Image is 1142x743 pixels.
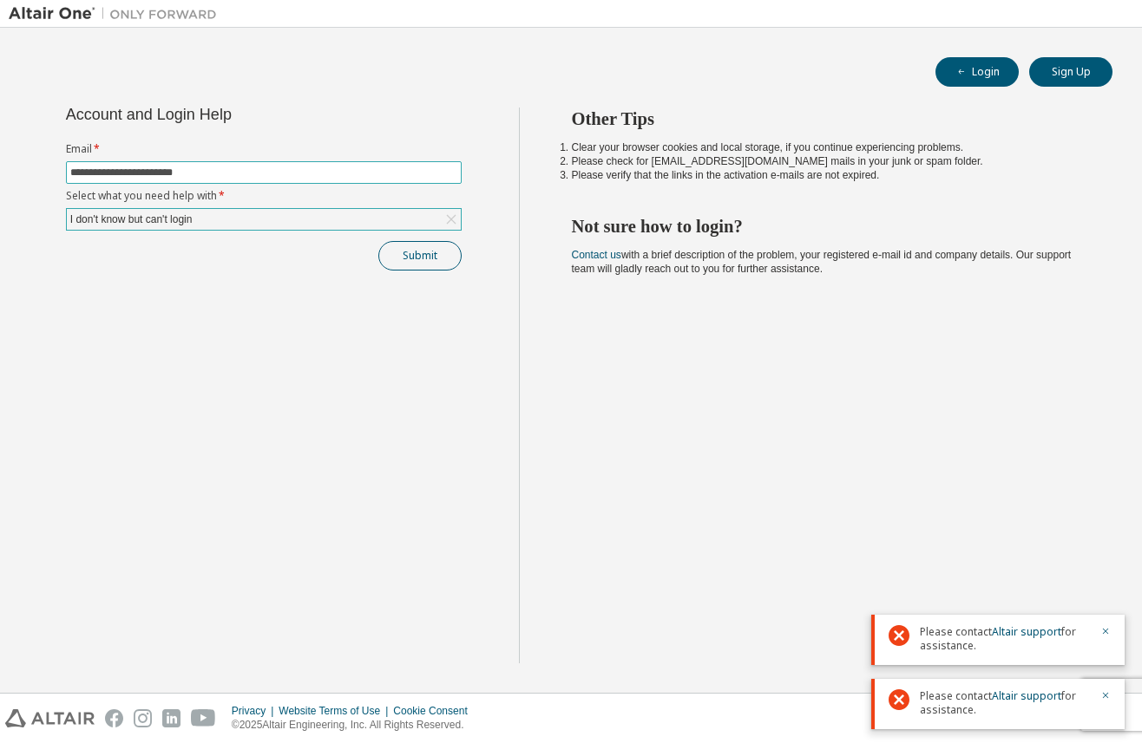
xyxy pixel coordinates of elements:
img: youtube.svg [191,709,216,727]
button: Sign Up [1029,57,1112,87]
div: Privacy [232,704,279,718]
li: Clear your browser cookies and local storage, if you continue experiencing problems. [572,140,1082,154]
span: Please contact for assistance. [920,625,1090,653]
p: © 2025 Altair Engineering, Inc. All Rights Reserved. [232,718,478,733]
h2: Not sure how to login? [572,215,1082,238]
li: Please verify that the links in the activation e-mails are not expired. [572,168,1082,182]
img: altair_logo.svg [5,709,95,727]
a: Altair support [992,688,1061,703]
div: Cookie Consent [393,704,477,718]
label: Email [66,142,462,156]
label: Select what you need help with [66,189,462,203]
span: Please contact for assistance. [920,689,1090,717]
div: Account and Login Help [66,108,383,121]
img: Altair One [9,5,226,23]
a: Contact us [572,249,621,261]
li: Please check for [EMAIL_ADDRESS][DOMAIN_NAME] mails in your junk or spam folder. [572,154,1082,168]
img: instagram.svg [134,709,152,727]
div: I don't know but can't login [67,209,461,230]
span: with a brief description of the problem, your registered e-mail id and company details. Our suppo... [572,249,1072,275]
div: I don't know but can't login [68,210,195,229]
img: facebook.svg [105,709,123,727]
div: Website Terms of Use [279,704,393,718]
h2: Other Tips [572,108,1082,130]
a: Altair support [992,624,1061,639]
button: Login [935,57,1019,87]
button: Submit [378,241,462,270]
img: linkedin.svg [162,709,180,727]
